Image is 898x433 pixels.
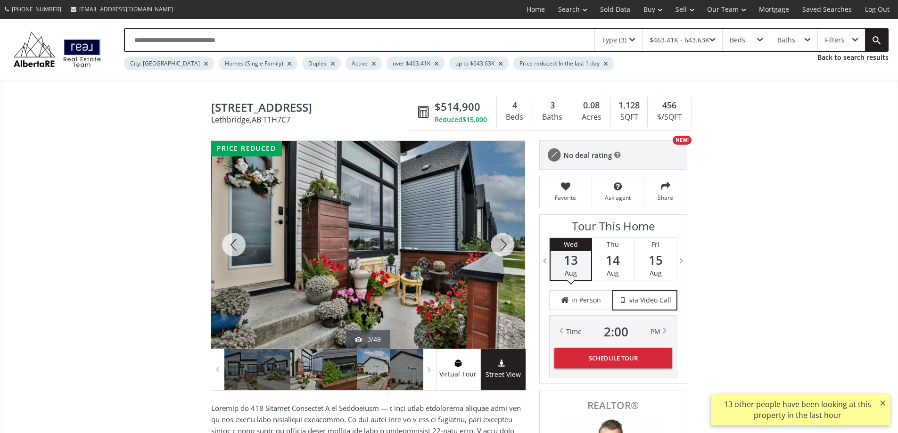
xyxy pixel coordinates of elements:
[825,37,844,43] div: Filters
[602,37,626,43] div: Type (3)
[12,5,61,13] span: [PHONE_NUMBER]
[817,53,889,62] a: Back to search results
[355,335,381,344] div: 3/49
[550,400,676,410] span: REALTOR®
[435,115,487,124] div: Reduced
[566,325,660,338] div: Time PM
[387,57,445,70] div: over $463.41K
[652,99,686,112] div: 456
[597,194,639,202] span: Ask agent
[571,295,601,305] span: in Person
[616,110,643,124] div: SQFT
[66,0,178,18] a: [EMAIL_ADDRESS][DOMAIN_NAME]
[538,110,567,124] div: Baths
[652,110,686,124] div: $/SQFT
[449,57,509,70] div: up to $643.63K
[302,57,341,70] div: Duplex
[554,348,672,368] button: Schedule Tour
[650,37,709,43] div: $463.41K - 643.63K
[462,115,487,124] span: $15,000
[577,110,606,124] div: Acres
[730,37,745,43] div: Beds
[211,116,413,123] span: Lethbridge , AB T1H7C7
[875,394,890,411] button: ×
[629,295,671,305] span: via Video Call
[551,253,591,267] span: 13
[649,194,682,202] span: Share
[634,253,677,267] span: 15
[481,369,526,380] span: Street View
[211,101,413,116] span: 330 Uplands Boulevard North
[592,253,634,267] span: 14
[673,136,692,145] div: NEW!
[435,99,480,114] span: $514,900
[436,369,480,380] span: Virtual Tour
[563,150,612,160] span: No deal rating
[211,141,282,156] div: price reduced
[211,141,525,349] div: 330 Uplands Boulevard North Lethbridge, AB T1H7C7 - Photo 3 of 49
[538,99,567,112] div: 3
[577,99,606,112] div: 0.08
[650,269,662,278] span: Aug
[607,269,619,278] span: Aug
[513,57,614,70] div: Price reduced: In the last 1 day
[544,146,563,164] img: rating icon
[219,57,297,70] div: Homes (Single Family)
[716,399,879,421] div: 13 other people have been looking at this property in the last hour
[124,57,214,70] div: City: [GEOGRAPHIC_DATA]
[604,325,628,338] span: 2 : 00
[436,349,481,390] a: virtual tour iconVirtual Tour
[9,29,105,69] img: Logo
[544,194,587,202] span: Favorite
[777,37,795,43] div: Baths
[551,238,591,251] div: Wed
[453,359,463,367] img: virtual tour icon
[634,238,677,251] div: Fri
[502,99,528,112] div: 4
[549,220,677,237] h3: Tour This Home
[79,5,173,13] span: [EMAIL_ADDRESS][DOMAIN_NAME]
[618,99,640,112] span: 1,128
[565,269,577,278] span: Aug
[592,238,634,251] div: Thu
[502,110,528,124] div: Beds
[346,57,382,70] div: Active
